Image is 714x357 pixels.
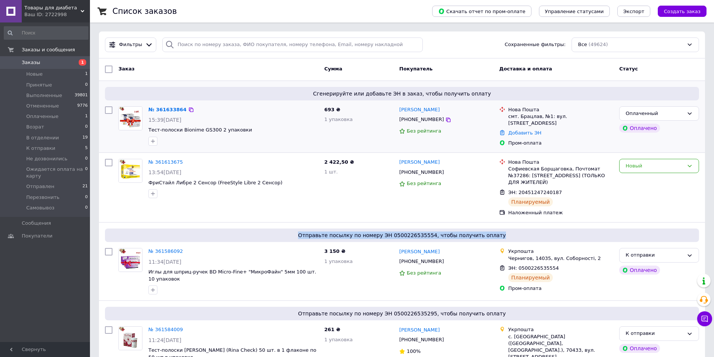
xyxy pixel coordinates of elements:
[148,169,181,175] span: 13:54[DATE]
[508,113,613,127] div: смт. Брацлав, №1: вул. [STREET_ADDRESS]
[118,66,135,72] span: Заказ
[26,92,62,99] span: Выполненные
[508,106,613,113] div: Нова Пошта
[508,140,613,146] div: Пром-оплата
[112,7,177,16] h1: Список заказов
[22,233,52,239] span: Покупатели
[148,127,252,133] a: Тест-полоски Bionime GS300 2 упаковки
[26,71,43,78] span: Новые
[324,169,338,175] span: 1 шт.
[626,110,684,118] div: Оплаченный
[407,181,441,186] span: Без рейтинга
[619,344,660,353] div: Оплачено
[697,311,712,326] button: Чат с покупателем
[108,90,696,97] span: Сгенерируйте или добавьте ЭН в заказ, чтобы получить оплату
[617,6,650,17] button: Экспорт
[148,107,187,112] a: № 361633864
[26,205,54,211] span: Самовывоз
[22,220,51,227] span: Сообщения
[26,82,52,88] span: Принятые
[399,106,440,114] a: [PERSON_NAME]
[499,66,552,72] span: Доставка и оплата
[508,209,613,216] div: Наложенный платеж
[24,11,90,18] div: Ваш ID: 2722998
[508,190,562,195] span: ЭН: 20451247240187
[119,107,142,130] img: Фото товару
[623,9,644,14] span: Экспорт
[85,71,88,78] span: 1
[77,103,88,109] span: 9776
[108,310,696,317] span: Отправьте посылку по номеру ЭН 0500226535295, чтобы получить оплату
[4,26,88,40] input: Поиск
[399,327,440,334] a: [PERSON_NAME]
[508,248,613,255] div: Укрпошта
[148,327,183,332] a: № 361584009
[85,145,88,152] span: 5
[619,66,638,72] span: Статус
[148,337,181,343] span: 11:24[DATE]
[399,169,444,175] span: [PHONE_NUMBER]
[26,124,44,130] span: Возрат
[148,159,183,165] a: № 361613675
[324,66,342,72] span: Сумма
[588,42,608,47] span: (49624)
[119,41,142,48] span: Фильтры
[85,155,88,162] span: 0
[148,180,283,185] span: ФриСтайл Либре 2 Сенсор (FreeStyle Libre 2 Сенсор)
[658,6,707,17] button: Создать заказ
[399,159,440,166] a: [PERSON_NAME]
[399,258,444,264] span: [PHONE_NUMBER]
[626,162,684,170] div: Новый
[407,270,441,276] span: Без рейтинга
[79,59,86,66] span: 1
[619,124,660,133] div: Оплачено
[85,113,88,120] span: 1
[324,107,340,112] span: 693 ₴
[26,183,54,190] span: Отправлен
[118,326,142,350] a: Фото товару
[26,166,85,179] span: Ожидается оплата на карту
[85,82,88,88] span: 0
[85,124,88,130] span: 0
[438,8,525,15] span: Скачать отчет по пром-оплате
[508,326,613,333] div: Укрпошта
[324,248,345,254] span: 3 150 ₴
[324,337,353,342] span: 1 упаковка
[664,9,701,14] span: Создать заказ
[508,285,613,292] div: Пром-оплата
[26,103,59,109] span: Отмененные
[650,8,707,14] a: Создать заказ
[148,259,181,265] span: 11:34[DATE]
[324,327,340,332] span: 261 ₴
[399,66,433,72] span: Покупатель
[399,337,444,342] span: [PHONE_NUMBER]
[82,183,88,190] span: 21
[148,269,316,282] a: Иглы для шприц-ручек BD Micro-Fine+ "МикроФайн" 5мм 100 шт. 10 упаковок
[119,327,142,350] img: Фото товару
[508,197,553,206] div: Планируемый
[24,4,81,11] span: Товары для диабета
[399,248,440,255] a: [PERSON_NAME]
[162,37,423,52] input: Поиск по номеру заказа, ФИО покупателя, номеру телефона, Email, номеру накладной
[85,205,88,211] span: 0
[508,166,613,186] div: Софиевская Борщаговка, Почтомат №37286: [STREET_ADDRESS] (ТОЛЬКО ДЛЯ ЖИТЕЛЕЙ)
[504,41,566,48] span: Сохраненные фильтры:
[545,9,604,14] span: Управление статусами
[26,113,58,120] span: Оплаченные
[324,258,353,264] span: 1 упаковка
[118,159,142,183] a: Фото товару
[118,248,142,272] a: Фото товару
[508,159,613,166] div: Нова Пошта
[508,130,541,136] a: Добавить ЭН
[26,155,67,162] span: Не дозвонились
[26,134,59,141] span: В отделении
[626,251,684,259] div: К отправки
[407,128,441,134] span: Без рейтинга
[148,117,181,123] span: 15:39[DATE]
[619,266,660,275] div: Оплачено
[508,273,553,282] div: Планируемый
[26,194,60,201] span: Перезвонить
[324,159,354,165] span: 2 422,50 ₴
[119,159,142,182] img: Фото товару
